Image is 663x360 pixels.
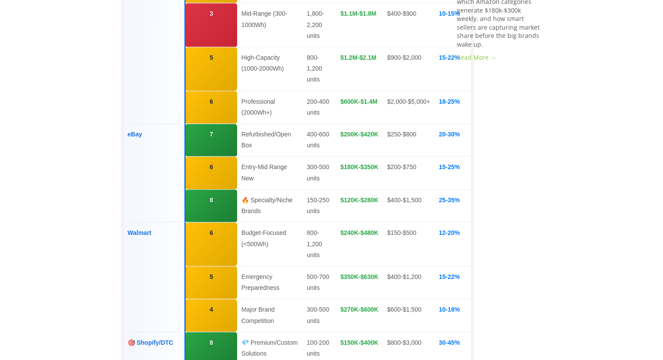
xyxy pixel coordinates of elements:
[336,189,383,222] td: $120K-$280K
[383,266,434,299] td: $400-$1,200
[435,222,472,266] td: 12-20%
[303,124,336,156] td: 400-600 units
[303,266,336,299] td: 500-700 units
[237,299,303,332] td: Major Brand Competition
[237,156,303,189] td: Entry-Mid Range New
[336,124,383,156] td: $200K-$420K
[303,222,336,266] td: 800-1,200 units
[123,222,185,332] td: Walmart
[383,47,434,91] td: $900-$2,000
[303,3,336,47] td: 1,800-2,200 units
[336,222,383,266] td: $240K-$480K
[336,156,383,189] td: $180K-$350K
[383,3,434,47] td: $400-$900
[383,124,434,156] td: $250-$800
[237,189,303,222] td: 🔥 Specialty/Niche Brands
[336,3,383,47] td: $1.1M-$1.8M
[237,47,303,91] td: High-Capacity (1000-2000Wh)
[336,299,383,332] td: $270K-$600K
[383,156,434,189] td: $200-$750
[237,222,303,266] td: Budget-Focused (<500Wh)
[336,91,383,123] td: $600K-$1.4M
[185,91,237,123] td: 6
[185,3,237,47] td: 3
[185,189,237,222] td: 8
[303,91,336,123] td: 200-400 units
[435,189,472,222] td: 25-35%
[303,156,336,189] td: 300-500 units
[303,299,336,332] td: 300-500 units
[336,266,383,299] td: $350K-$630K
[435,3,472,47] td: 10-15%
[383,91,434,123] td: $2,000-$5,000+
[336,47,383,91] td: $1.2M-$2.1M
[435,266,472,299] td: 15-22%
[185,124,237,156] td: 7
[185,299,237,332] td: 4
[303,189,336,222] td: 150-250 units
[435,299,472,332] td: 10-18%
[383,189,434,222] td: $400-$1,500
[435,124,472,156] td: 20-30%
[237,91,303,123] td: Professional (2000Wh+)
[383,299,434,332] td: $600-$1,500
[457,53,540,62] a: Read More →
[237,266,303,299] td: Emergency Preparedness
[185,47,237,91] td: 5
[303,47,336,91] td: 800-1,200 units
[435,47,472,91] td: 15-22%
[383,222,434,266] td: $150-$500
[185,156,237,189] td: 6
[185,266,237,299] td: 5
[237,124,303,156] td: Refurbished/Open Box
[435,156,472,189] td: 15-25%
[185,222,237,266] td: 6
[123,124,185,222] td: eBay
[237,3,303,47] td: Mid-Range (300-1000Wh)
[435,91,472,123] td: 18-25%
